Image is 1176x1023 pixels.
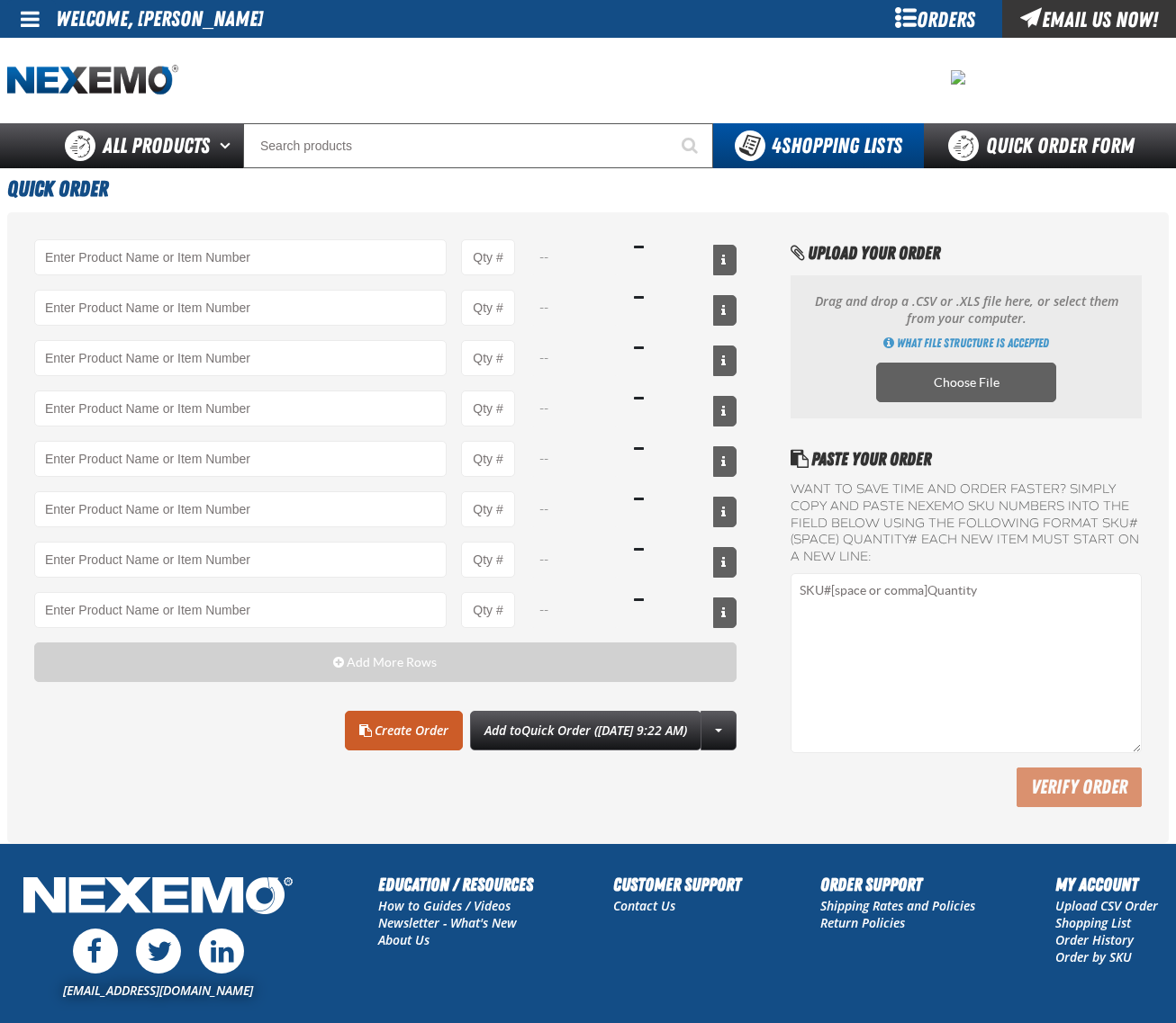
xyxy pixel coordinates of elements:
[713,123,924,168] button: You have 4 Shopping Lists. Open to view details
[951,70,965,85] img: 101e2d29ebe5c13c135f6d33ff989c39.png
[713,345,737,376] button: View All Prices
[34,642,737,682] button: Add More Rows
[378,897,511,914] a: How to Guides / Videos
[34,592,447,628] : Product
[461,390,515,426] input: Product Quantity
[701,711,737,750] a: More Actions
[34,290,447,326] : Product
[924,123,1168,168] a: Quick Order Form
[713,245,737,275] button: View All Prices
[461,441,515,477] input: Product Quantity
[713,446,737,477] button: View All Prices
[613,897,675,914] a: Contact Us
[461,340,515,376] input: Product Quantity
[378,914,517,931] a: Newsletter - What's New
[461,592,515,628] input: Product Quantity
[103,130,210,162] span: All Products
[613,871,741,898] h2: Customer Support
[1055,914,1131,931] a: Shopping List
[772,133,782,158] strong: 4
[461,542,515,578] input: Product Quantity
[876,363,1056,402] label: Choose CSV, XLSX or ODS file to import multiple products. Opens a popup
[34,239,447,275] input: Product
[34,542,447,578] : Product
[461,491,515,527] input: Product Quantity
[34,390,447,426] : Product
[713,497,737,527] button: View All Prices
[7,65,178,96] img: Nexemo logo
[34,340,447,376] : Product
[820,914,905,931] a: Return Policies
[347,655,437,669] span: Add More Rows
[34,441,447,477] : Product
[772,133,902,158] span: Shopping Lists
[713,295,737,326] button: View All Prices
[713,547,737,578] button: View All Prices
[378,931,430,948] a: About Us
[521,722,687,739] span: Quick Order ([DATE] 9:22 AM)
[809,293,1124,328] p: Drag and drop a .CSV or .XLS file here, or select them from your computer.
[1055,948,1132,965] a: Order by SKU
[1055,931,1134,948] a: Order History
[7,176,108,202] span: Quick Order
[791,445,1142,472] h2: Paste Your Order
[820,871,975,898] h2: Order Support
[345,711,463,750] a: Create Order
[470,711,701,750] button: Add toQuick Order ([DATE] 9:22 AM)
[1055,871,1158,898] h2: My Account
[18,871,298,924] img: Nexemo Logo
[243,123,713,168] input: Search
[7,65,178,96] a: Home
[1055,897,1158,914] a: Upload CSV Order
[713,396,737,426] button: View All Prices
[820,897,975,914] a: Shipping Rates and Policies
[378,871,533,898] h2: Education / Resources
[461,290,515,326] input: Product Quantity
[461,239,515,275] input: Product Quantity
[883,335,1049,352] a: Get Directions of how to import multiple products using an CSV, XLSX or ODS file. Opens a popup
[484,722,687,739] span: Add to
[213,123,243,168] button: Open All Products pages
[791,239,1142,266] h2: Upload Your Order
[668,123,713,168] button: Start Searching
[63,982,253,999] a: [EMAIL_ADDRESS][DOMAIN_NAME]
[713,597,737,628] button: View All Prices
[791,481,1142,566] label: Want to save time and order faster? Simply copy and paste NEXEMO SKU numbers into the field below...
[34,491,447,527] : Product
